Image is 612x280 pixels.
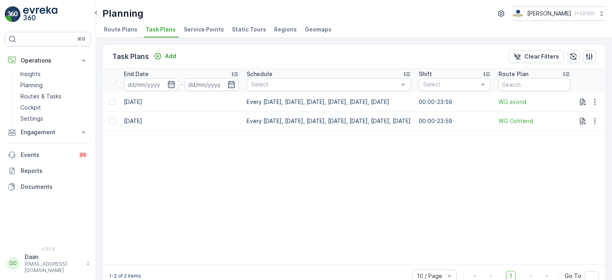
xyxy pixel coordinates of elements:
[17,91,91,102] a: Routes & Tasks
[124,78,178,91] input: dd/mm/yyyy
[512,6,606,21] button: [PERSON_NAME](+02:00)
[21,57,75,65] p: Operations
[274,25,297,33] span: Regions
[21,151,73,159] p: Events
[232,25,266,33] span: Static Tours
[247,117,411,125] p: Every [DATE], [DATE], [DATE], [DATE], [DATE], [DATE], [DATE]
[419,117,490,125] p: 00:00-23:59
[419,70,432,78] p: Shift
[575,10,594,17] p: ( +02:00 )
[5,6,21,22] img: logo
[247,98,411,106] p: Every [DATE], [DATE], [DATE], [DATE], [DATE], [DATE]
[251,80,398,88] p: Select
[17,69,91,80] a: Insights
[498,78,570,91] input: Search
[498,70,528,78] p: Route Plan
[109,99,116,105] div: Toggle Row Selected
[20,92,61,100] p: Routes & Tasks
[5,147,91,163] a: Events99
[423,80,478,88] p: Select
[512,9,524,18] img: basis-logo_rgb2x.png
[109,273,141,279] p: 1-2 of 2 items
[21,183,88,191] p: Documents
[20,104,41,112] p: Cockpit
[419,98,490,106] p: 00:00-23:59
[184,25,224,33] span: Service Points
[120,92,243,112] td: [DATE]
[247,70,273,78] p: Schedule
[7,257,20,270] div: DD
[25,253,82,261] p: Daan
[124,70,149,78] p: End Date
[5,179,91,195] a: Documents
[180,80,183,89] p: -
[102,7,143,20] p: Planning
[21,128,75,136] p: Engagement
[77,36,85,42] p: ⌘B
[17,113,91,124] a: Settings
[109,118,116,124] div: Toggle Row Selected
[5,253,91,274] button: DDDaan[EMAIL_ADDRESS][DOMAIN_NAME]
[184,78,239,91] input: dd/mm/yyyy
[5,124,91,140] button: Engagement
[565,272,581,280] span: Go To
[20,115,43,123] p: Settings
[104,25,137,33] span: Route Plans
[20,70,41,78] p: Insights
[527,10,571,18] p: [PERSON_NAME]
[5,53,91,69] button: Operations
[80,152,86,158] p: 99
[498,98,570,106] a: WG avond
[20,81,43,89] p: Planning
[17,102,91,113] a: Cockpit
[145,25,176,33] span: Task Plans
[524,53,559,61] p: Clear Filters
[5,247,91,251] span: v 1.51.0
[165,52,176,60] p: Add
[498,117,570,125] a: WG Ochtend
[5,163,91,179] a: Reports
[25,261,82,274] p: [EMAIL_ADDRESS][DOMAIN_NAME]
[305,25,331,33] span: Geomaps
[151,51,179,61] button: Add
[17,80,91,91] a: Planning
[21,167,88,175] p: Reports
[508,50,564,63] button: Clear Filters
[23,6,57,22] img: logo_light-DOdMpM7g.png
[112,51,149,62] p: Task Plans
[120,112,243,131] td: [DATE]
